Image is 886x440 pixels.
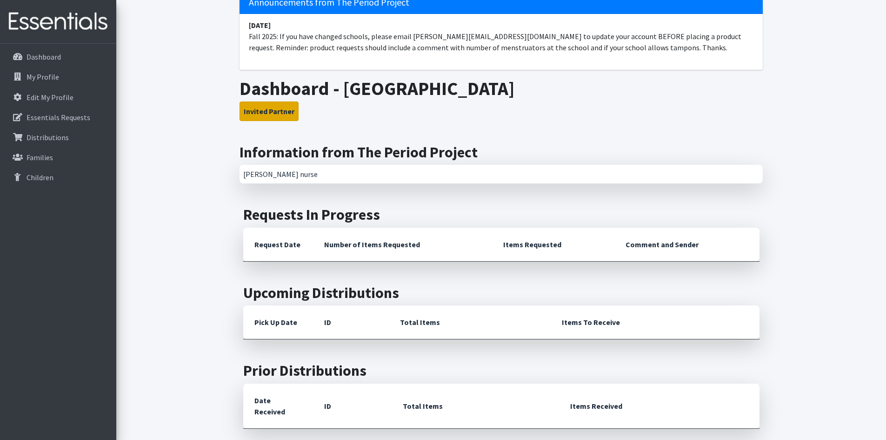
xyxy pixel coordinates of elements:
[243,362,759,379] h2: Prior Distributions
[240,14,763,59] li: Fall 2025: If you have changed schools, please email [PERSON_NAME][EMAIL_ADDRESS][DOMAIN_NAME] to...
[4,88,113,107] a: Edit My Profile
[240,165,763,183] div: [PERSON_NAME] nurse
[4,6,113,37] img: HumanEssentials
[4,168,113,187] a: Children
[249,20,271,30] strong: [DATE]
[27,72,59,81] p: My Profile
[27,173,53,182] p: Children
[243,384,313,429] th: Date Received
[4,68,113,86] a: My Profile
[27,133,69,142] p: Distributions
[559,384,759,429] th: Items Received
[551,305,759,339] th: Items To Receive
[4,47,113,66] a: Dashboard
[27,52,61,61] p: Dashboard
[27,113,90,122] p: Essentials Requests
[614,228,759,262] th: Comment and Sender
[243,228,313,262] th: Request Date
[492,228,614,262] th: Items Requested
[313,228,493,262] th: Number of Items Requested
[313,384,392,429] th: ID
[392,384,559,429] th: Total Items
[27,93,73,102] p: Edit My Profile
[240,143,763,161] h2: Information from The Period Project
[4,128,113,147] a: Distributions
[243,206,759,223] h2: Requests In Progress
[389,305,551,339] th: Total Items
[4,108,113,127] a: Essentials Requests
[4,148,113,167] a: Families
[240,102,299,121] button: Invited Partner
[240,77,763,100] h1: Dashboard - [GEOGRAPHIC_DATA]
[27,153,53,162] p: Families
[313,305,389,339] th: ID
[243,305,313,339] th: Pick Up Date
[243,284,759,302] h2: Upcoming Distributions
